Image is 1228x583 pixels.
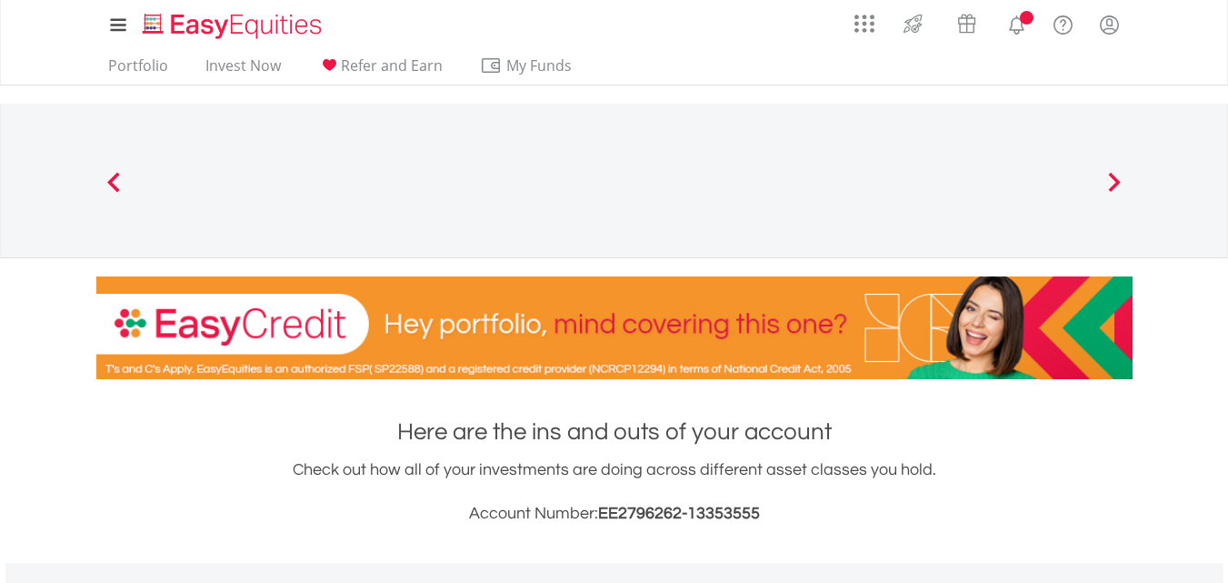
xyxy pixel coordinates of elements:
[993,5,1040,41] a: Notifications
[135,5,329,41] a: Home page
[96,416,1133,448] h1: Here are the ins and outs of your account
[96,501,1133,527] h3: Account Number:
[1040,5,1086,41] a: FAQ's and Support
[1086,5,1133,45] a: My Profile
[341,55,443,75] span: Refer and Earn
[198,56,288,85] a: Invest Now
[843,5,886,34] a: AppsGrid
[480,54,599,77] span: My Funds
[952,9,982,38] img: vouchers-v2.svg
[96,457,1133,527] div: Check out how all of your investments are doing across different asset classes you hold.
[101,56,175,85] a: Portfolio
[940,5,993,38] a: Vouchers
[598,505,760,522] span: EE2796262-13353555
[96,276,1133,379] img: EasyCredit Promotion Banner
[311,56,450,85] a: Refer and Earn
[139,11,329,41] img: EasyEquities_Logo.png
[898,9,928,38] img: thrive-v2.svg
[854,14,874,34] img: grid-menu-icon.svg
